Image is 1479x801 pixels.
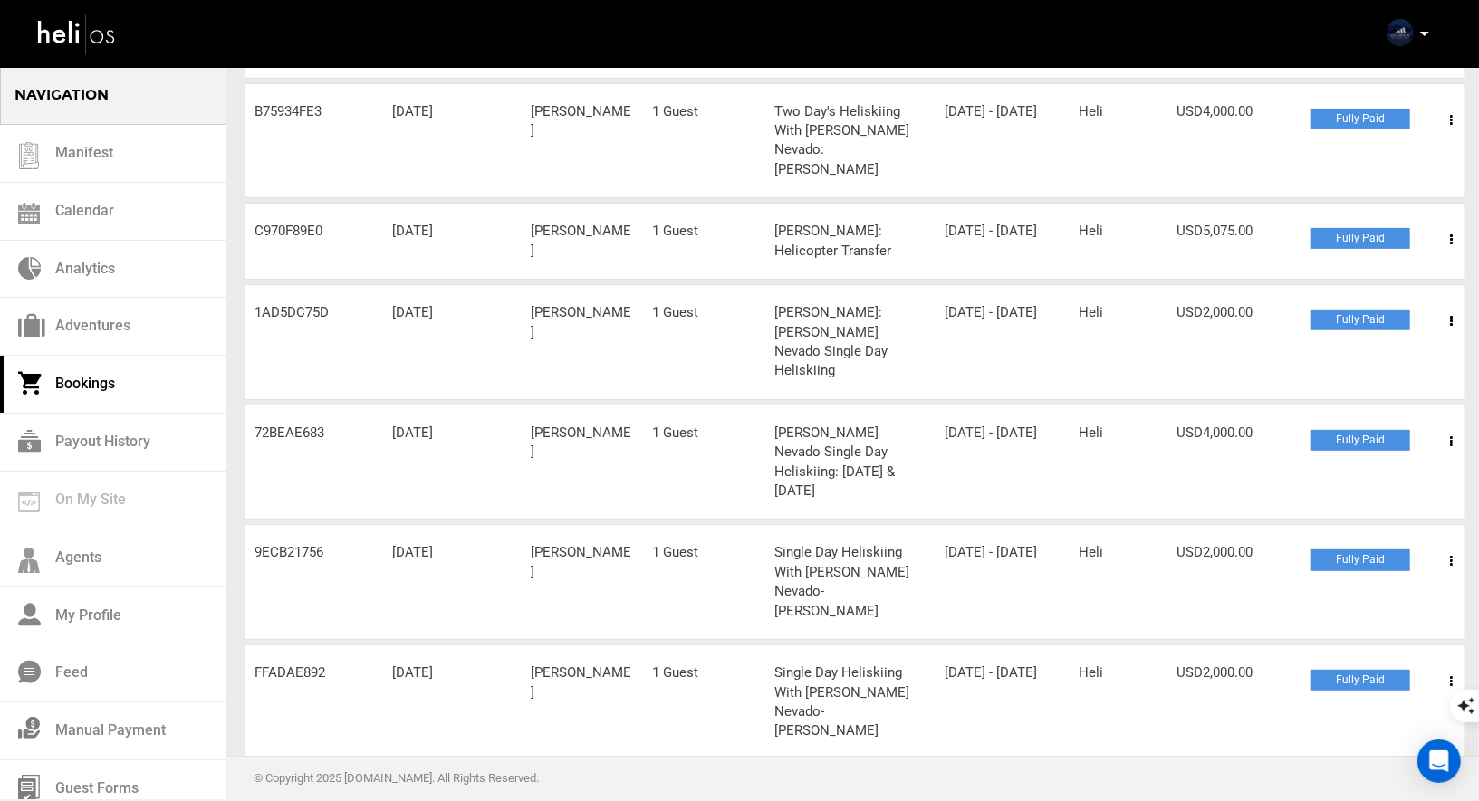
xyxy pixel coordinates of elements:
[522,424,644,462] div: [PERSON_NAME]
[644,102,766,121] div: 1 Guest
[245,543,384,562] div: 9ECB21756
[765,222,936,261] div: [PERSON_NAME]: Helicopter Transfer
[1311,430,1410,451] div: Fully Paid
[245,663,384,682] div: FFADAE892
[18,548,40,574] img: agents-icon.svg
[1167,102,1301,121] div: USD4,000.00
[765,102,936,180] div: Two Day's Heliskiing With [PERSON_NAME] Nevado: [PERSON_NAME]
[644,424,766,443] div: 1 Guest
[384,303,523,322] div: [DATE]
[936,543,1071,562] div: [DATE] - [DATE]
[765,303,936,381] div: [PERSON_NAME]: [PERSON_NAME] Nevado Single Day Heliskiing
[36,10,118,58] img: heli-logo
[644,543,766,562] div: 1 Guest
[245,424,384,443] div: 72BEAE683
[522,222,644,261] div: [PERSON_NAME]
[1071,424,1168,443] div: Heli
[644,663,766,682] div: 1 Guest
[1071,303,1168,322] div: Heli
[384,222,523,241] div: [DATE]
[765,663,936,741] div: Single Day Heliskiing With [PERSON_NAME] Nevado- [PERSON_NAME]
[936,303,1071,322] div: [DATE] - [DATE]
[1071,543,1168,562] div: Heli
[1387,19,1414,46] img: 9c1864d4b621a9b97a927ae13930b216.png
[522,663,644,702] div: [PERSON_NAME]
[384,663,523,682] div: [DATE]
[644,303,766,322] div: 1 Guest
[1071,222,1168,241] div: Heli
[522,543,644,582] div: [PERSON_NAME]
[1167,663,1301,682] div: USD2,000.00
[1167,543,1301,562] div: USD2,000.00
[1167,424,1301,443] div: USD4,000.00
[384,102,523,121] div: [DATE]
[1311,109,1410,129] div: Fully Paid
[522,303,644,342] div: [PERSON_NAME]
[1311,549,1410,570] div: Fully Paid
[1311,228,1410,249] div: Fully Paid
[18,492,40,512] img: on_my_site.svg
[1167,303,1301,322] div: USD2,000.00
[522,102,644,141] div: [PERSON_NAME]
[1167,222,1301,241] div: USD5,075.00
[936,102,1071,121] div: [DATE] - [DATE]
[1311,310,1410,330] div: Fully Paid
[1071,663,1168,682] div: Heli
[936,663,1071,682] div: [DATE] - [DATE]
[18,203,40,224] img: calendar.svg
[1071,102,1168,121] div: Heli
[245,102,384,121] div: B75934FE3
[384,424,523,443] div: [DATE]
[15,142,43,169] img: guest-list.svg
[1311,670,1410,691] div: Fully Paid
[384,543,523,562] div: [DATE]
[765,543,936,621] div: Single Day Heliskiing With [PERSON_NAME] Nevado- [PERSON_NAME]
[1417,739,1461,783] div: Open Intercom Messenger
[936,424,1071,443] div: [DATE] - [DATE]
[936,222,1071,241] div: [DATE] - [DATE]
[245,303,384,322] div: 1AD5DC75D
[765,424,936,501] div: [PERSON_NAME] Nevado Single Day Heliskiing: [DATE] & [DATE]
[644,222,766,241] div: 1 Guest
[245,222,384,241] div: C970F89E0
